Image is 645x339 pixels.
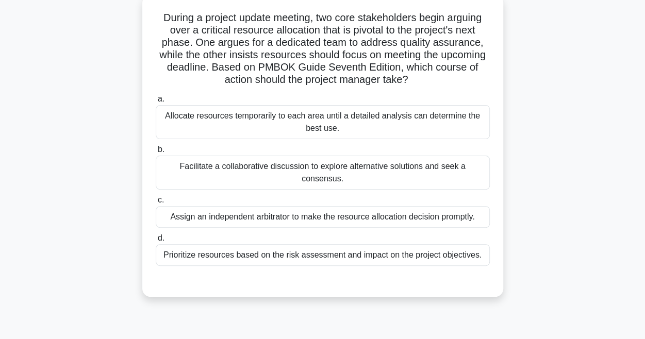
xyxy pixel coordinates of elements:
[158,94,164,103] span: a.
[156,244,490,266] div: Prioritize resources based on the risk assessment and impact on the project objectives.
[155,11,491,87] h5: During a project update meeting, two core stakeholders begin arguing over a critical resource all...
[158,195,164,204] span: c.
[156,105,490,139] div: Allocate resources temporarily to each area until a detailed analysis can determine the best use.
[156,206,490,228] div: Assign an independent arbitrator to make the resource allocation decision promptly.
[156,156,490,190] div: Facilitate a collaborative discussion to explore alternative solutions and seek a consensus.
[158,233,164,242] span: d.
[158,145,164,154] span: b.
